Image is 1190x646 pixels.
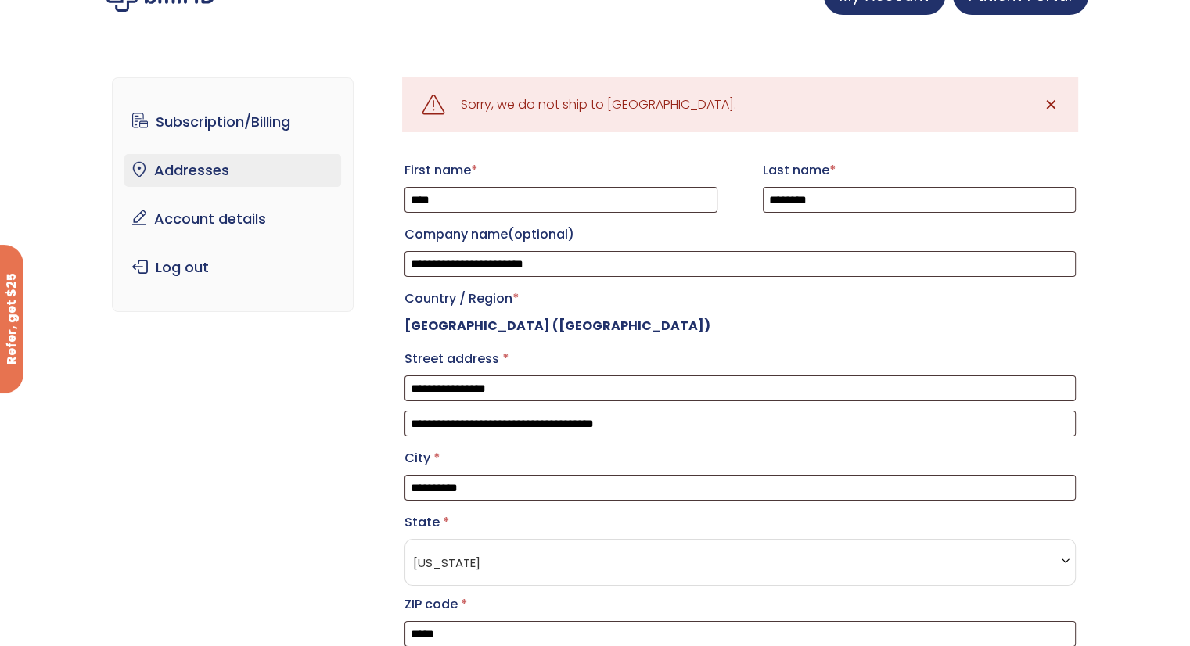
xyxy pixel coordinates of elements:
strong: [GEOGRAPHIC_DATA] ([GEOGRAPHIC_DATA]) [404,317,710,335]
label: First name [404,158,717,183]
span: State [404,539,1076,586]
div: Sorry, we do not ship to [GEOGRAPHIC_DATA]. [461,94,736,116]
label: Street address [404,346,1076,371]
a: Subscription/Billing [124,106,341,138]
a: Account details [124,203,341,235]
span: (optional) [508,225,574,243]
label: ZIP code [404,592,1076,617]
label: Country / Region [404,286,1076,311]
a: Log out [124,251,341,284]
label: City [404,446,1076,471]
label: Last name [763,158,1076,183]
a: Addresses [124,154,341,187]
span: ✕ [1044,94,1057,116]
nav: Account pages [112,77,354,312]
label: Company name [404,222,1076,247]
span: California [413,547,1067,577]
label: State [404,510,1076,535]
a: ✕ [1035,89,1066,120]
